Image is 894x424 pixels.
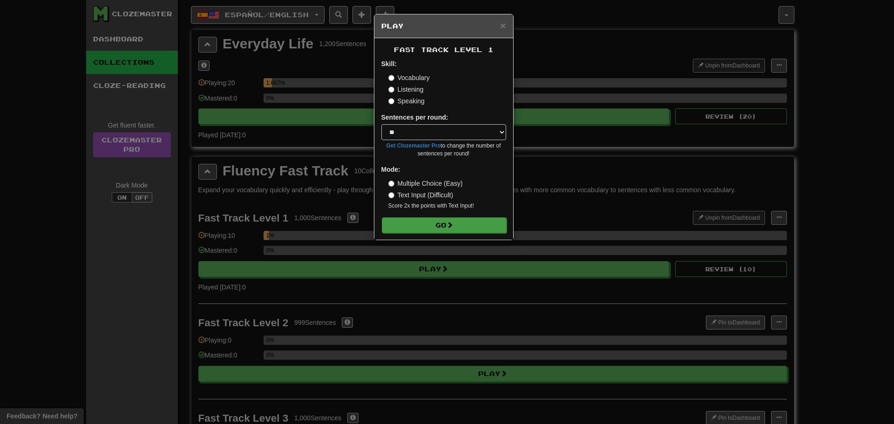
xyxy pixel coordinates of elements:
[388,192,394,198] input: Text Input (Difficult)
[381,113,448,122] label: Sentences per round:
[388,73,430,82] label: Vocabulary
[388,179,463,188] label: Multiple Choice (Easy)
[388,75,394,81] input: Vocabulary
[388,87,394,93] input: Listening
[386,142,441,149] a: Get Clozemaster Pro
[388,85,424,94] label: Listening
[500,20,506,30] button: Close
[381,166,400,173] strong: Mode:
[500,20,506,31] span: ×
[388,181,394,187] input: Multiple Choice (Easy)
[394,46,494,54] span: Fast Track Level 1
[388,98,394,104] input: Speaking
[388,190,454,200] label: Text Input (Difficult)
[381,60,397,67] strong: Skill:
[381,21,506,31] h5: Play
[382,217,507,233] button: Go
[388,202,506,210] small: Score 2x the points with Text Input !
[381,142,506,158] small: to change the number of sentences per round!
[388,96,425,106] label: Speaking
